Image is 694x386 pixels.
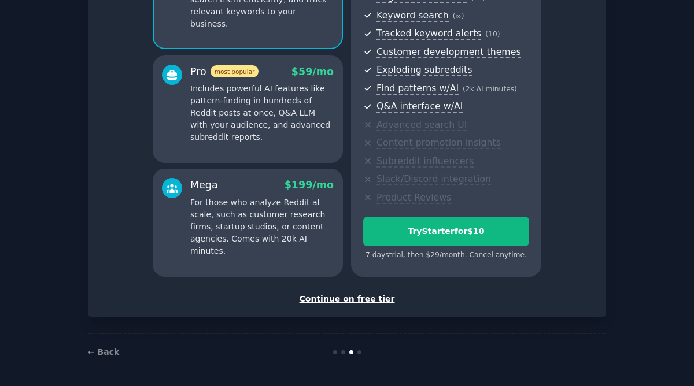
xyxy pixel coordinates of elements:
[190,178,218,192] div: Mega
[376,10,449,22] span: Keyword search
[376,173,491,185] span: Slack/Discord integration
[463,85,517,93] span: ( 2k AI minutes )
[376,155,474,168] span: Subreddit influencers
[453,12,464,20] span: ( ∞ )
[100,293,594,305] div: Continue on free tier
[285,179,334,191] span: $ 199 /mo
[211,65,259,77] span: most popular
[376,101,463,113] span: Q&A interface w/AI
[363,250,529,261] div: 7 days trial, then $ 29 /month . Cancel anytime.
[376,46,521,58] span: Customer development themes
[376,28,481,40] span: Tracked keyword alerts
[376,137,501,149] span: Content promotion insights
[190,196,334,257] p: For those who analyze Reddit at scale, such as customer research firms, startup studios, or conte...
[190,65,259,79] div: Pro
[291,66,334,77] span: $ 59 /mo
[190,83,334,143] p: Includes powerful AI features like pattern-finding in hundreds of Reddit posts at once, Q&A LLM w...
[376,119,467,131] span: Advanced search UI
[376,64,472,76] span: Exploding subreddits
[485,30,500,38] span: ( 10 )
[376,192,451,204] span: Product Reviews
[364,225,529,237] div: Try Starter for $10
[376,83,459,95] span: Find patterns w/AI
[88,347,119,357] a: ← Back
[363,217,529,246] button: TryStarterfor$10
